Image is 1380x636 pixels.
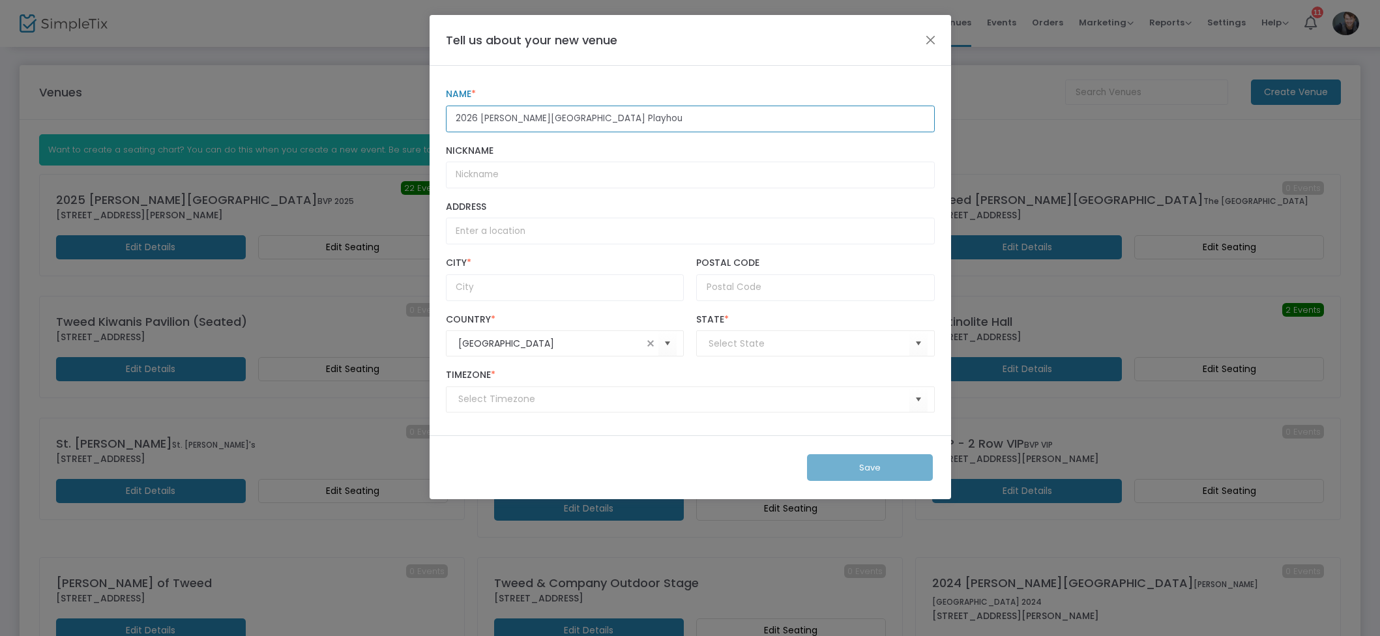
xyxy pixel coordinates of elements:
label: Postal Code [696,257,934,269]
input: Nickname [446,162,935,188]
input: City [446,274,684,301]
h4: Tell us about your new venue [446,31,617,49]
input: Postal Code [696,274,934,301]
label: State [696,314,934,326]
label: Name [446,89,935,100]
button: Select [658,330,677,357]
label: City [446,257,684,269]
input: Select Timezone [458,392,909,406]
input: Select Country [458,337,643,351]
input: Enter Venue Name [446,106,935,132]
label: Nickname [446,145,935,157]
button: Select [909,386,928,413]
span: clear [643,336,658,351]
button: Select [909,330,928,357]
label: Timezone [446,369,935,381]
label: Country [446,314,684,326]
button: Close [922,31,939,48]
input: Select State [709,337,909,351]
input: Enter a location [446,218,935,244]
label: Address [446,201,935,213]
